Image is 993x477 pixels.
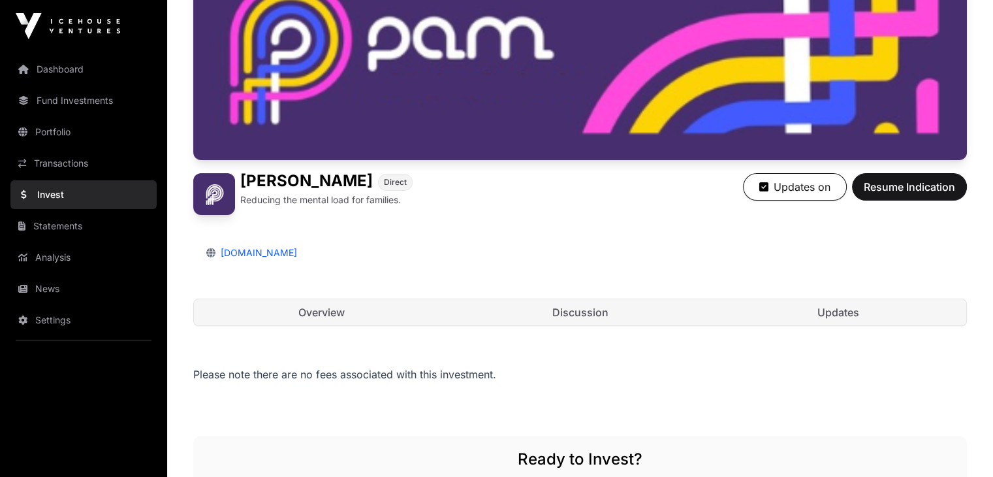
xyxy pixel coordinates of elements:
h1: [PERSON_NAME] [240,173,373,191]
a: News [10,274,157,303]
a: Analysis [10,243,157,272]
a: Invest [10,180,157,209]
p: Please note there are no fees associated with this investment. [193,365,967,384]
a: Fund Investments [10,86,157,115]
button: Updates on [743,173,847,201]
p: Reducing the mental load for families. [240,193,401,206]
h2: Ready to Invest? [206,449,954,470]
a: Dashboard [10,55,157,84]
nav: Tabs [194,299,966,325]
a: Transactions [10,149,157,178]
a: Discussion [452,299,708,325]
span: Direct [384,177,407,188]
iframe: Chat Widget [928,414,993,477]
a: Updates [710,299,966,325]
span: Resume Indication [864,179,955,195]
img: PAM [193,173,235,215]
img: Icehouse Ventures Logo [16,13,120,39]
button: Resume Indication [852,173,967,201]
a: Resume Indication [852,186,967,199]
a: Portfolio [10,118,157,146]
a: Statements [10,212,157,240]
a: [DOMAIN_NAME] [215,247,297,258]
a: Overview [194,299,450,325]
a: Settings [10,306,157,335]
